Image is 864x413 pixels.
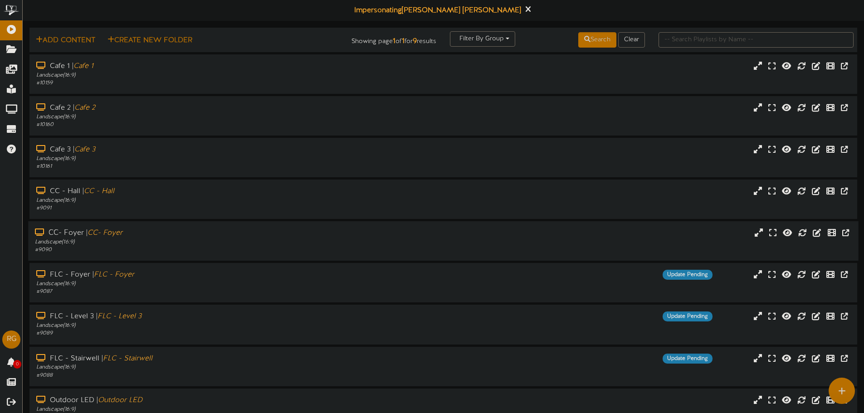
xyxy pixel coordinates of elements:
div: Landscape ( 16:9 ) [36,280,367,288]
button: Create New Folder [105,35,195,46]
i: FLC - Level 3 [98,312,142,321]
button: Search [578,32,616,48]
div: Showing page of for results [304,31,443,47]
strong: 1 [393,37,395,45]
div: Outdoor LED | [36,395,367,406]
strong: 9 [413,37,417,45]
div: CC - Hall | [36,186,367,197]
div: # 9091 [36,204,367,212]
strong: 1 [402,37,405,45]
div: Update Pending [663,311,713,321]
div: Cafe 2 | [36,103,367,113]
div: Landscape ( 16:9 ) [36,155,367,163]
i: Cafe 3 [74,146,95,154]
div: Landscape ( 16:9 ) [36,364,367,371]
div: # 10161 [36,163,367,170]
div: Update Pending [663,270,713,280]
i: FLC - Foyer [94,271,134,279]
div: Landscape ( 16:9 ) [35,238,367,246]
div: Cafe 1 | [36,61,367,72]
i: Outdoor LED [98,396,142,404]
div: Landscape ( 16:9 ) [36,113,367,121]
span: 0 [13,360,21,369]
i: Cafe 1 [73,62,93,70]
i: Cafe 2 [74,104,95,112]
div: Update Pending [663,354,713,364]
div: # 9088 [36,372,367,379]
div: FLC - Foyer | [36,270,367,280]
div: Cafe 3 | [36,145,367,155]
div: CC- Foyer | [35,228,367,238]
div: # 10159 [36,79,367,87]
div: # 9089 [36,330,367,337]
i: CC- Foyer [88,229,122,237]
button: Filter By Group [450,31,515,47]
i: FLC - Stairwell [103,355,152,363]
input: -- Search Playlists by Name -- [659,32,854,48]
i: CC - Hall [84,187,114,195]
div: Landscape ( 16:9 ) [36,322,367,330]
div: Landscape ( 16:9 ) [36,72,367,79]
div: # 9090 [35,246,367,254]
button: Clear [618,32,645,48]
button: Add Content [33,35,98,46]
div: RG [2,330,20,349]
div: Landscape ( 16:9 ) [36,197,367,204]
div: FLC - Level 3 | [36,311,367,322]
div: # 10160 [36,121,367,129]
div: FLC - Stairwell | [36,354,367,364]
div: # 9087 [36,288,367,296]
